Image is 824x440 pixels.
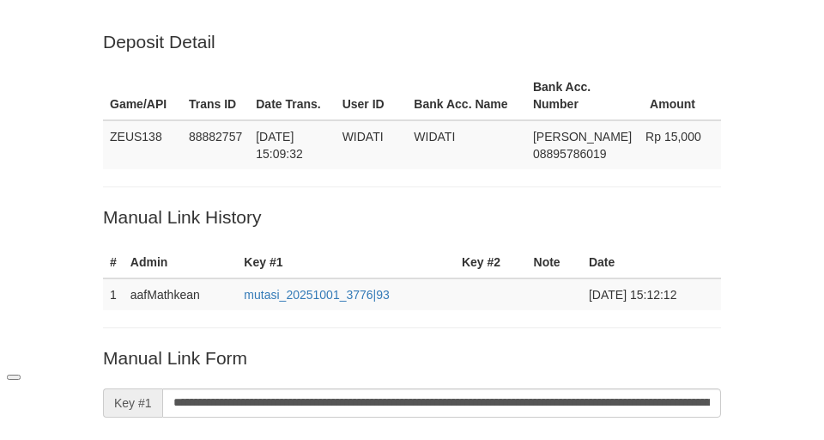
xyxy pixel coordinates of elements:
[103,345,721,370] p: Manual Link Form
[526,71,639,120] th: Bank Acc. Number
[237,247,455,278] th: Key #1
[256,130,303,161] span: [DATE] 15:09:32
[103,247,124,278] th: #
[182,120,249,169] td: 88882757
[455,247,527,278] th: Key #2
[103,205,721,229] p: Manual Link History
[244,288,389,302] a: mutasi_20251001_3776|93
[414,130,455,144] span: WIDATI
[103,120,182,169] td: ZEUS138
[527,247,582,278] th: Note
[103,278,124,310] td: 1
[7,7,21,12] button: Open LiveChat chat widget
[533,147,607,161] span: Copy 08895786019 to clipboard
[124,247,238,278] th: Admin
[582,278,721,310] td: [DATE] 15:12:12
[103,388,162,418] span: Key #1
[124,278,238,310] td: aafMathkean
[336,71,408,120] th: User ID
[582,247,721,278] th: Date
[249,71,335,120] th: Date Trans.
[182,71,249,120] th: Trans ID
[103,29,721,54] p: Deposit Detail
[103,71,182,120] th: Game/API
[407,71,526,120] th: Bank Acc. Name
[533,130,632,144] span: [PERSON_NAME]
[645,130,701,144] span: Rp 15,000
[342,130,384,144] span: WIDATI
[639,71,721,120] th: Amount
